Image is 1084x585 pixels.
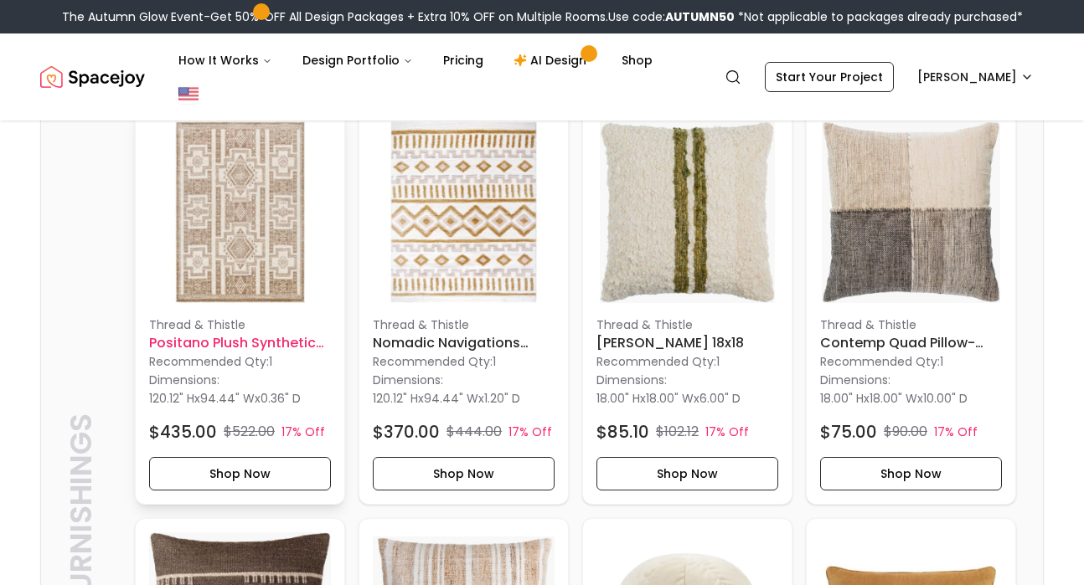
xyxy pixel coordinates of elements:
[820,420,877,444] h4: $75.00
[224,422,275,442] p: $522.00
[806,107,1016,505] div: Contemp Quad Pillow-18"x18"
[608,44,666,77] a: Shop
[596,457,778,490] button: Shop Now
[62,8,1023,25] div: The Autumn Glow Event-Get 50% OFF All Design Packages + Extra 10% OFF on Multiple Rooms.
[430,44,497,77] a: Pricing
[820,370,890,390] p: Dimensions:
[178,84,199,104] img: United States
[373,370,443,390] p: Dimensions:
[884,422,927,442] p: $90.00
[735,8,1023,25] span: *Not applicable to packages already purchased*
[820,316,1002,333] p: Thread & Thistle
[135,107,345,505] div: Positano Plush Synthetic Area Rug 7'10" x 10'
[820,390,864,407] span: 18.00" H
[820,353,1002,370] p: Recommended Qty: 1
[40,60,145,94] img: Spacejoy Logo
[359,107,569,505] div: Nomadic Navigations Machine Woven Rug 7'10" x 10'
[596,333,778,353] h6: [PERSON_NAME] 18x18
[870,390,917,407] span: 18.00" W
[373,420,440,444] h4: $370.00
[665,8,735,25] b: AUTUMN50
[135,107,345,505] a: Positano Plush Synthetic Area Rug 7'10" x 10' imageThread & ThistlePositano Plush Synthetic Area ...
[165,44,286,77] button: How It Works
[582,107,792,505] div: Dana Pillow 18x18
[373,121,555,303] img: Nomadic Navigations Machine Woven Rug 7'10" x 10' image
[923,390,968,407] span: 10.00" D
[149,121,331,303] img: Positano Plush Synthetic Area Rug 7'10" x 10' image
[820,390,968,407] p: x x
[373,316,555,333] p: Thread & Thistle
[596,390,640,407] span: 18.00" H
[424,390,478,407] span: 94.44" W
[596,353,778,370] p: Recommended Qty: 1
[608,8,735,25] span: Use code:
[289,44,426,77] button: Design Portfolio
[596,390,741,407] p: x x
[261,390,301,407] span: 0.36" D
[149,390,194,407] span: 120.12" H
[820,121,1002,303] img: Contemp Quad Pillow-18"x18" image
[40,33,1044,121] nav: Global
[596,121,778,303] img: Dana Pillow 18x18 image
[149,353,331,370] p: Recommended Qty: 1
[200,390,255,407] span: 94.44" W
[149,457,331,490] button: Shop Now
[596,420,649,444] h4: $85.10
[820,333,1002,353] h6: Contemp Quad Pillow-18"x18"
[806,107,1016,505] a: Contemp Quad Pillow-18"x18" imageThread & ThistleContemp Quad Pillow-18"x18"Recommended Qty:1Dime...
[165,44,666,77] nav: Main
[596,370,667,390] p: Dimensions:
[705,423,749,440] p: 17% Off
[508,423,552,440] p: 17% Off
[907,62,1044,92] button: [PERSON_NAME]
[582,107,792,505] a: Dana Pillow 18x18 imageThread & Thistle[PERSON_NAME] 18x18Recommended Qty:1Dimensions:18.00" Hx18...
[934,423,978,440] p: 17% Off
[149,370,219,390] p: Dimensions:
[149,316,331,333] p: Thread & Thistle
[373,333,555,353] h6: Nomadic Navigations Machine Woven Rug 7'10" x 10'
[447,422,502,442] p: $444.00
[656,422,699,442] p: $102.12
[373,390,520,407] p: x x
[484,390,520,407] span: 1.20" D
[765,62,894,92] a: Start Your Project
[149,333,331,353] h6: Positano Plush Synthetic Area Rug 7'10" x 10'
[359,107,569,505] a: Nomadic Navigations Machine Woven Rug 7'10" x 10' imageThread & ThistleNomadic Navigations Machin...
[820,457,1002,490] button: Shop Now
[149,390,301,407] p: x x
[373,353,555,370] p: Recommended Qty: 1
[373,457,555,490] button: Shop Now
[40,60,145,94] a: Spacejoy
[500,44,605,77] a: AI Design
[149,420,217,444] h4: $435.00
[699,390,741,407] span: 6.00" D
[646,390,694,407] span: 18.00" W
[373,390,418,407] span: 120.12" H
[596,316,778,333] p: Thread & Thistle
[281,423,325,440] p: 17% Off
